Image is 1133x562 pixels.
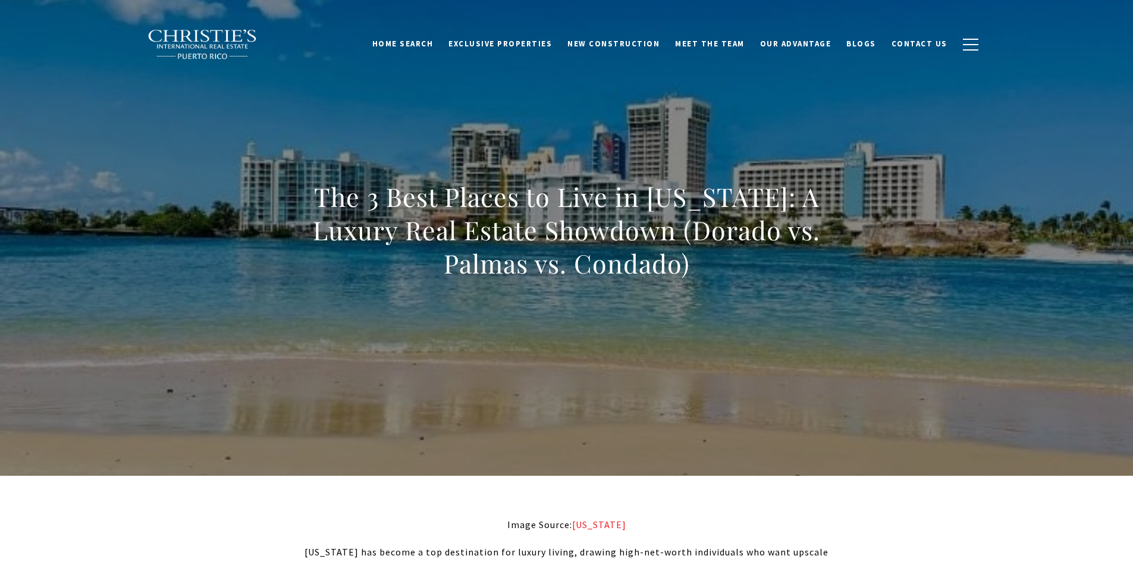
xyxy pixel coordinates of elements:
img: Christie's International Real Estate black text logo [147,29,258,60]
a: Meet the Team [667,33,752,55]
span: Blogs [846,39,876,49]
span: Contact Us [892,39,947,49]
span: Exclusive Properties [448,39,552,49]
span: Our Advantage [760,39,831,49]
a: Home Search [365,33,441,55]
a: New Construction [560,33,667,55]
a: Exclusive Properties [441,33,560,55]
p: Image Source: [305,517,829,533]
a: Our Advantage [752,33,839,55]
h1: The 3 Best Places to Live in [US_STATE]: A Luxury Real Estate Showdown (Dorado vs. Palmas vs. Con... [305,180,829,280]
span: New Construction [567,39,660,49]
a: [US_STATE] [572,519,626,530]
a: Blogs [839,33,884,55]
